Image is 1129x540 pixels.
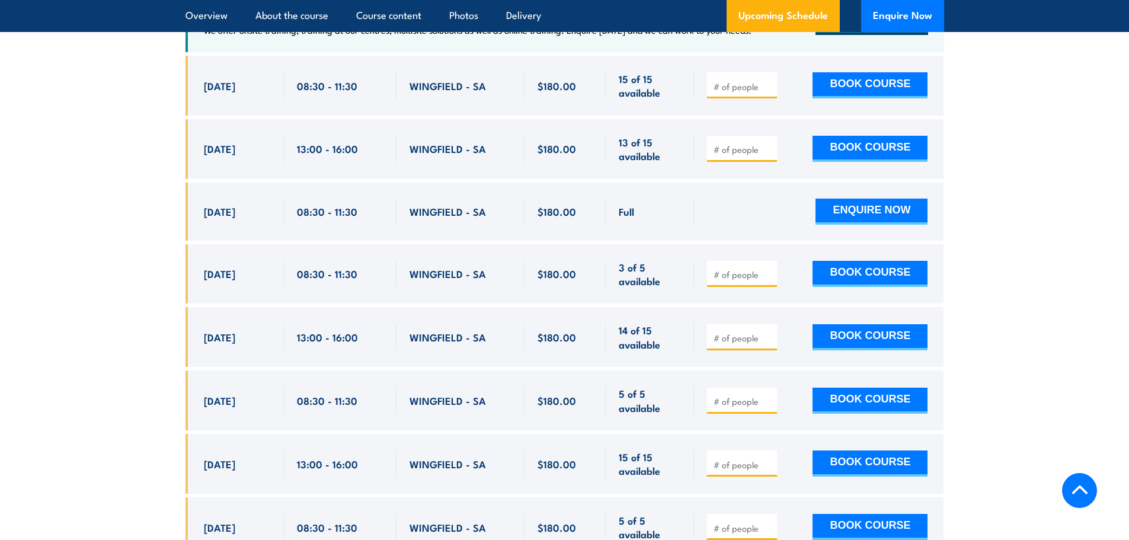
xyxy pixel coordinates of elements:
span: $180.00 [538,205,576,218]
span: $180.00 [538,142,576,155]
span: $180.00 [538,330,576,344]
span: [DATE] [204,457,235,471]
button: BOOK COURSE [813,261,927,287]
span: WINGFIELD - SA [410,142,486,155]
span: WINGFIELD - SA [410,457,486,471]
span: WINGFIELD - SA [410,330,486,344]
span: [DATE] [204,205,235,218]
input: # of people [714,269,773,280]
span: $180.00 [538,520,576,534]
span: $180.00 [538,457,576,471]
input: # of people [714,522,773,534]
span: 14 of 15 available [619,323,681,351]
button: BOOK COURSE [813,72,927,98]
span: [DATE] [204,79,235,92]
input: # of people [714,332,773,344]
span: WINGFIELD - SA [410,520,486,534]
span: [DATE] [204,267,235,280]
span: $180.00 [538,394,576,407]
span: [DATE] [204,330,235,344]
span: WINGFIELD - SA [410,267,486,280]
button: BOOK COURSE [813,450,927,477]
span: 15 of 15 available [619,72,681,100]
span: [DATE] [204,520,235,534]
input: # of people [714,459,773,471]
input: # of people [714,143,773,155]
span: 13 of 15 available [619,135,681,163]
button: ENQUIRE NOW [815,199,927,225]
span: 08:30 - 11:30 [297,520,357,534]
span: WINGFIELD - SA [410,79,486,92]
input: # of people [714,81,773,92]
span: 3 of 5 available [619,260,681,288]
span: 13:00 - 16:00 [297,330,358,344]
button: BOOK COURSE [813,388,927,414]
span: 08:30 - 11:30 [297,79,357,92]
button: BOOK COURSE [813,514,927,540]
span: 13:00 - 16:00 [297,457,358,471]
span: WINGFIELD - SA [410,205,486,218]
span: $180.00 [538,267,576,280]
span: [DATE] [204,142,235,155]
span: 08:30 - 11:30 [297,205,357,218]
span: 08:30 - 11:30 [297,394,357,407]
span: 13:00 - 16:00 [297,142,358,155]
span: [DATE] [204,394,235,407]
span: 15 of 15 available [619,450,681,478]
button: BOOK COURSE [813,324,927,350]
span: $180.00 [538,79,576,92]
button: BOOK COURSE [813,136,927,162]
span: Full [619,205,634,218]
span: 08:30 - 11:30 [297,267,357,280]
span: WINGFIELD - SA [410,394,486,407]
span: 5 of 5 available [619,386,681,414]
input: # of people [714,395,773,407]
